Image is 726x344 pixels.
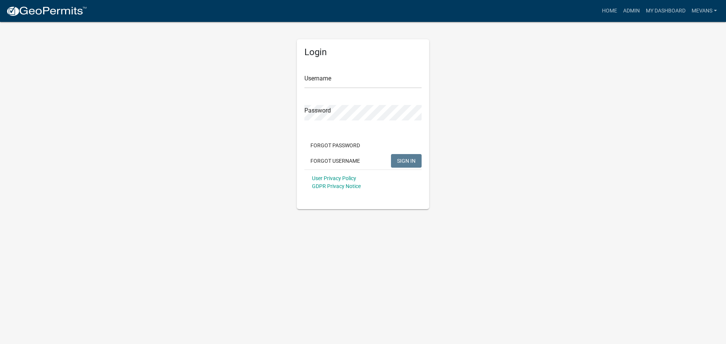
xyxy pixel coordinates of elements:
[304,154,366,168] button: Forgot Username
[391,154,422,168] button: SIGN IN
[643,4,689,18] a: My Dashboard
[304,47,422,58] h5: Login
[312,175,356,181] a: User Privacy Policy
[599,4,620,18] a: Home
[620,4,643,18] a: Admin
[397,157,416,164] span: SIGN IN
[304,139,366,152] button: Forgot Password
[312,183,361,189] a: GDPR Privacy Notice
[689,4,720,18] a: Mevans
